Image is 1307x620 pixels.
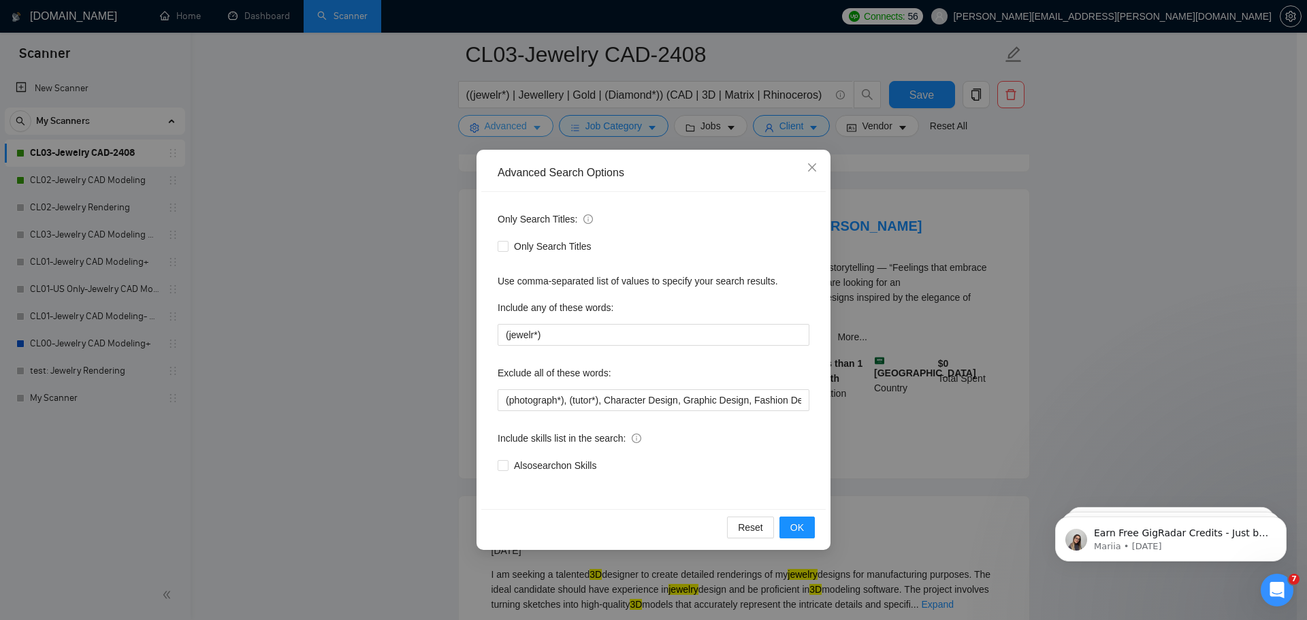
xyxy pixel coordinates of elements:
span: info-circle [583,214,593,224]
span: Only Search Titles: [498,212,593,227]
span: Only Search Titles [509,239,597,254]
label: Include any of these words: [498,297,613,319]
span: OK [790,520,804,535]
span: close [807,162,818,173]
button: Reset [727,517,774,538]
span: info-circle [632,434,641,443]
span: Include skills list in the search: [498,431,641,446]
div: Use comma-separated list of values to specify your search results. [498,274,809,289]
span: 7 [1289,574,1300,585]
div: Advanced Search Options [498,165,809,180]
span: Reset [738,520,763,535]
span: Also search on Skills [509,458,602,473]
span: Earn Free GigRadar Credits - Just by Sharing Your Story! 💬 Want more credits for sending proposal... [59,39,235,375]
button: OK [779,517,815,538]
iframe: Intercom live chat [1261,574,1293,606]
p: Message from Mariia, sent 7w ago [59,52,235,65]
iframe: Intercom notifications message [1035,488,1307,583]
label: Exclude all of these words: [498,362,611,384]
button: Close [794,150,830,186]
